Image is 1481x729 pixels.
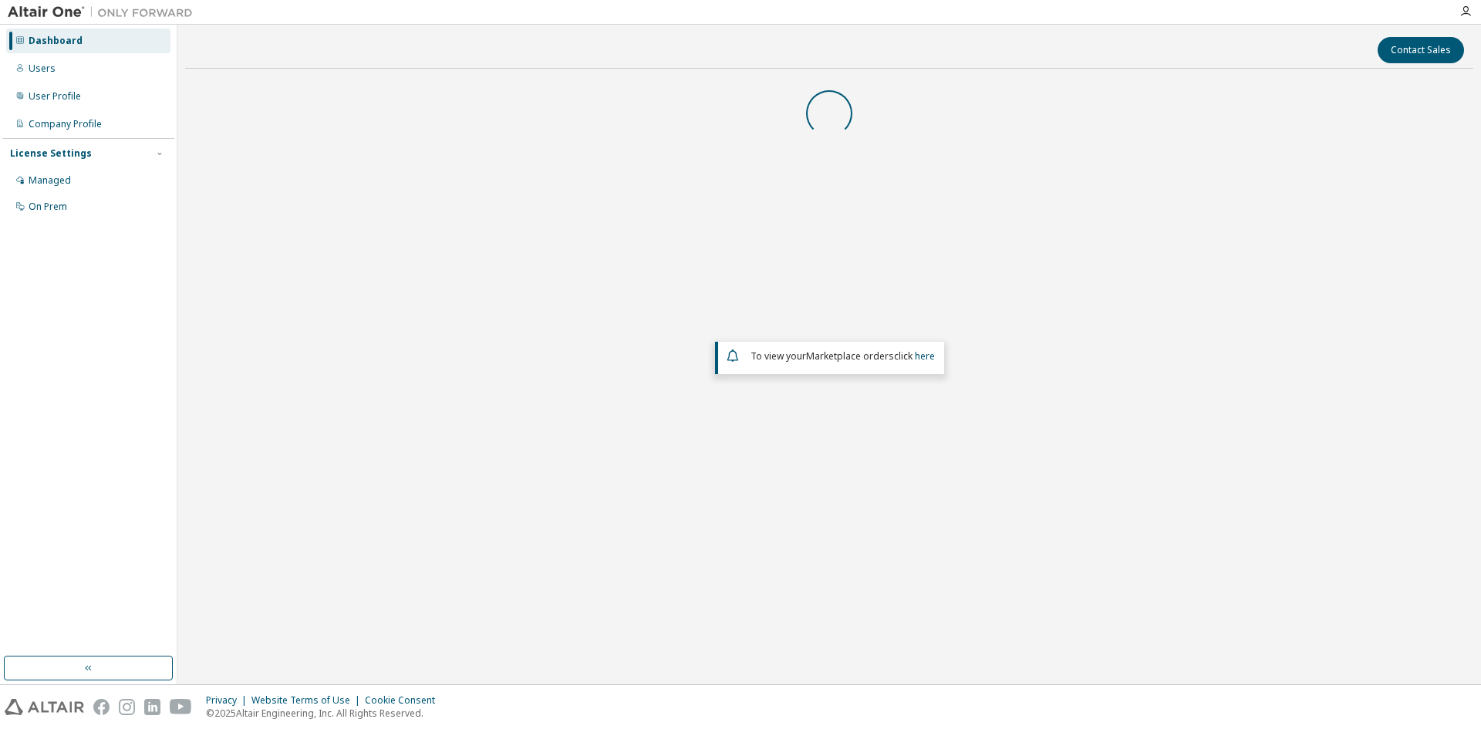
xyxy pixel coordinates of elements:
[806,349,894,363] em: Marketplace orders
[29,118,102,130] div: Company Profile
[29,62,56,75] div: Users
[915,349,935,363] a: here
[29,90,81,103] div: User Profile
[8,5,201,20] img: Altair One
[206,707,444,720] p: © 2025 Altair Engineering, Inc. All Rights Reserved.
[93,699,110,715] img: facebook.svg
[251,694,365,707] div: Website Terms of Use
[29,174,71,187] div: Managed
[1378,37,1464,63] button: Contact Sales
[5,699,84,715] img: altair_logo.svg
[29,35,83,47] div: Dashboard
[29,201,67,213] div: On Prem
[170,699,192,715] img: youtube.svg
[206,694,251,707] div: Privacy
[144,699,160,715] img: linkedin.svg
[10,147,92,160] div: License Settings
[751,349,935,363] span: To view your click
[365,694,444,707] div: Cookie Consent
[119,699,135,715] img: instagram.svg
